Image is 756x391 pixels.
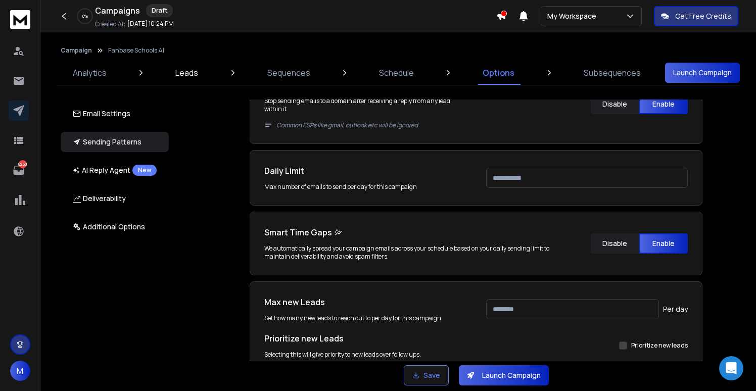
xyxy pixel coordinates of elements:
[19,160,27,168] p: 8250
[261,61,316,85] a: Sequences
[264,97,466,129] p: Stop sending emails to a domain after receiving a reply from any lead within it
[547,11,600,21] p: My Workspace
[10,10,30,29] img: logo
[591,94,639,114] button: Disable
[665,63,740,83] button: Launch Campaign
[10,361,30,381] button: M
[639,94,688,114] button: Enable
[477,61,521,85] a: Options
[127,20,174,28] p: [DATE] 10:24 PM
[61,46,92,55] button: Campaign
[9,160,29,180] a: 8250
[719,356,743,380] div: Open Intercom Messenger
[95,20,125,28] p: Created At:
[175,67,198,79] p: Leads
[169,61,204,85] a: Leads
[61,104,169,124] button: Email Settings
[67,61,113,85] a: Analytics
[379,67,414,79] p: Schedule
[82,13,88,19] p: 0 %
[146,4,173,17] div: Draft
[675,11,731,21] p: Get Free Credits
[578,61,647,85] a: Subsequences
[483,67,514,79] p: Options
[654,6,738,26] button: Get Free Credits
[373,61,420,85] a: Schedule
[267,67,310,79] p: Sequences
[73,67,107,79] p: Analytics
[584,67,641,79] p: Subsequences
[73,109,130,119] p: Email Settings
[108,46,164,55] p: Fanbase Schools AI
[95,5,140,17] h1: Campaigns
